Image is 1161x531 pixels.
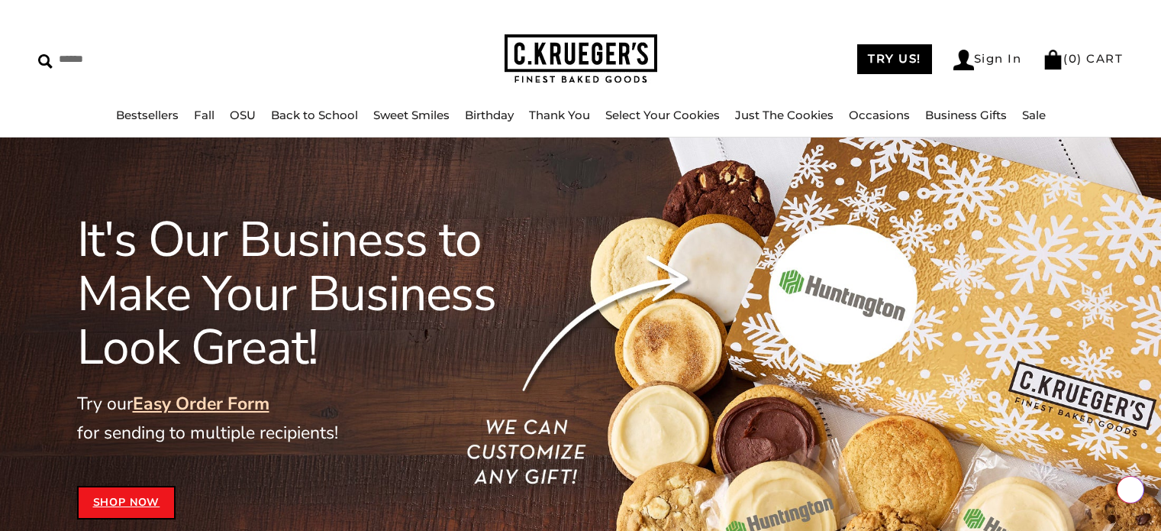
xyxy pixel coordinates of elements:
[271,108,358,122] a: Back to School
[77,390,563,448] p: Try our for sending to multiple recipients!
[133,392,269,416] a: Easy Order Form
[735,108,834,122] a: Just The Cookies
[953,50,1022,70] a: Sign In
[1043,51,1123,66] a: (0) CART
[373,108,450,122] a: Sweet Smiles
[529,108,590,122] a: Thank You
[1043,50,1063,70] img: Bag
[849,108,910,122] a: Occasions
[194,108,214,122] a: Fall
[1022,108,1046,122] a: Sale
[38,47,295,71] input: Search
[505,34,657,84] img: C.KRUEGER'S
[230,108,256,122] a: OSU
[38,54,53,69] img: Search
[116,108,179,122] a: Bestsellers
[953,50,974,70] img: Account
[465,108,514,122] a: Birthday
[77,486,176,520] a: Shop Now
[925,108,1007,122] a: Business Gifts
[1069,51,1078,66] span: 0
[605,108,720,122] a: Select Your Cookies
[857,44,932,74] a: TRY US!
[77,213,563,374] h1: It's Our Business to Make Your Business Look Great!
